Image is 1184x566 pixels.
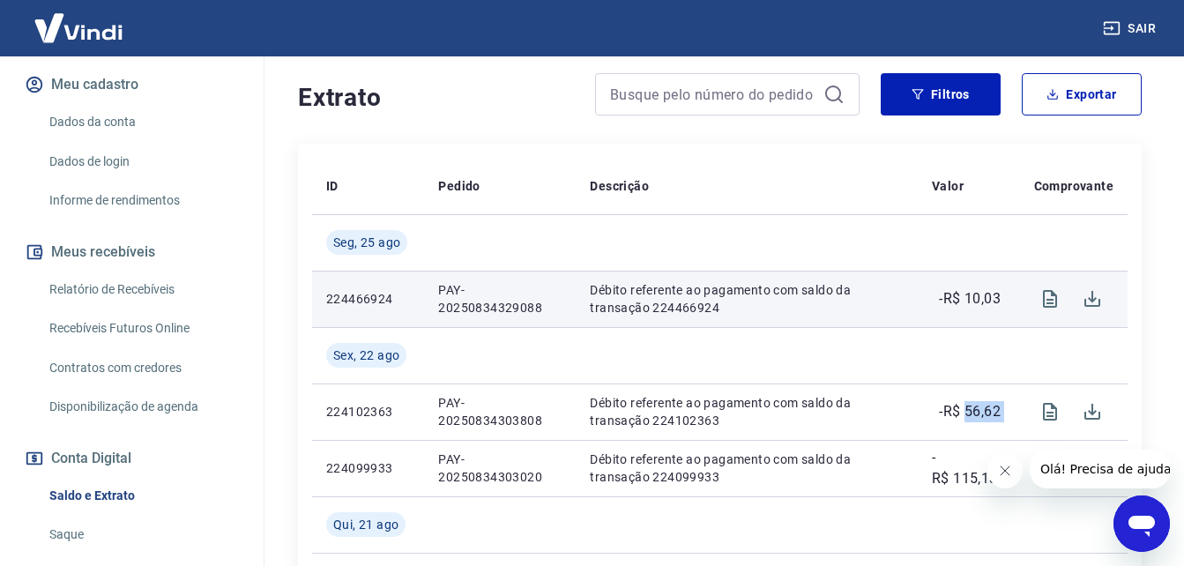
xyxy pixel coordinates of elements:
span: Seg, 25 ago [333,234,400,251]
img: Vindi [21,1,136,55]
p: 224099933 [326,459,410,477]
a: Saldo e Extrato [42,478,242,514]
iframe: Close message [987,453,1023,488]
button: Sair [1099,12,1163,45]
a: Recebíveis Futuros Online [42,310,242,346]
span: Download [1071,278,1113,320]
p: PAY-20250834329088 [438,281,562,317]
p: -R$ 115,13 [932,447,1001,489]
button: Filtros [881,73,1001,115]
a: Dados de login [42,144,242,180]
iframe: Message from company [1030,450,1170,488]
p: Débito referente ao pagamento com saldo da transação 224466924 [590,281,904,317]
p: ID [326,177,339,195]
a: Relatório de Recebíveis [42,272,242,308]
span: Download [1071,391,1113,433]
p: Pedido [438,177,480,195]
button: Meu cadastro [21,65,242,104]
input: Busque pelo número do pedido [610,81,816,108]
p: PAY-20250834303020 [438,451,562,486]
p: Descrição [590,177,649,195]
a: Saque [42,517,242,553]
button: Meus recebíveis [21,233,242,272]
button: Exportar [1022,73,1142,115]
p: 224102363 [326,403,410,421]
p: -R$ 56,62 [939,401,1001,422]
span: Visualizar [1029,391,1071,433]
h4: Extrato [298,80,574,115]
span: Sex, 22 ago [333,346,399,364]
span: Visualizar [1029,447,1071,489]
span: Qui, 21 ago [333,516,398,533]
a: Informe de rendimentos [42,182,242,219]
p: PAY-20250834303808 [438,394,562,429]
a: Dados da conta [42,104,242,140]
a: Disponibilização de agenda [42,389,242,425]
iframe: Button to launch messaging window [1113,495,1170,552]
p: 224466924 [326,290,410,308]
p: Débito referente ao pagamento com saldo da transação 224099933 [590,451,904,486]
p: Valor [932,177,964,195]
span: Download [1071,447,1113,489]
span: Olá! Precisa de ajuda? [11,12,148,26]
p: -R$ 10,03 [939,288,1001,309]
span: Visualizar [1029,278,1071,320]
p: Comprovante [1034,177,1113,195]
p: Débito referente ao pagamento com saldo da transação 224102363 [590,394,904,429]
a: Contratos com credores [42,350,242,386]
button: Conta Digital [21,439,242,478]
